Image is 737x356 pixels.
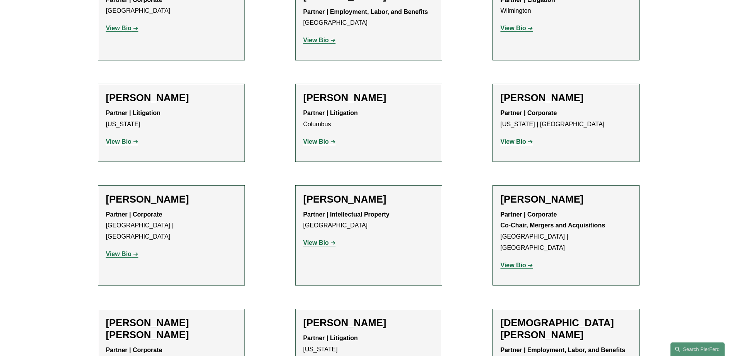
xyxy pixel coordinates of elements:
h2: [PERSON_NAME] [106,92,237,104]
strong: Partner | Employment, Labor, and Benefits [303,9,428,15]
p: [US_STATE] [106,108,237,130]
a: Search this site [670,342,725,356]
a: View Bio [106,25,139,31]
a: View Bio [303,239,336,246]
strong: View Bio [303,138,329,145]
a: View Bio [303,37,336,43]
p: [US_STATE] [303,333,434,355]
strong: Partner | Corporate [106,347,162,353]
strong: View Bio [501,262,526,268]
strong: View Bio [106,138,132,145]
p: [GEOGRAPHIC_DATA] | [GEOGRAPHIC_DATA] [501,209,631,254]
strong: View Bio [501,25,526,31]
strong: View Bio [303,239,329,246]
strong: Partner | Corporate [501,110,557,116]
h2: [PERSON_NAME] [303,193,434,205]
h2: [PERSON_NAME] [PERSON_NAME] [106,317,237,341]
strong: Co-Chair, Mergers and Acquisitions [501,222,605,229]
p: [GEOGRAPHIC_DATA] [303,7,434,29]
strong: View Bio [303,37,329,43]
h2: [PERSON_NAME] [106,193,237,205]
strong: Partner | Corporate [501,211,557,218]
a: View Bio [501,262,533,268]
a: View Bio [303,138,336,145]
strong: View Bio [106,251,132,257]
strong: Partner | Employment, Labor, and Benefits [501,347,626,353]
h2: [PERSON_NAME] [303,317,434,329]
p: Columbus [303,108,434,130]
strong: Partner | Litigation [303,335,358,341]
strong: Partner | Litigation [303,110,358,116]
a: View Bio [106,251,139,257]
a: View Bio [106,138,139,145]
strong: Partner | Litigation [106,110,161,116]
p: [GEOGRAPHIC_DATA] [303,209,434,232]
strong: Partner | Intellectual Property [303,211,390,218]
p: [GEOGRAPHIC_DATA] | [GEOGRAPHIC_DATA] [106,209,237,242]
p: [US_STATE] | [GEOGRAPHIC_DATA] [501,108,631,130]
h2: [DEMOGRAPHIC_DATA][PERSON_NAME] [501,317,631,341]
a: View Bio [501,138,533,145]
a: View Bio [501,25,533,31]
h2: [PERSON_NAME] [501,92,631,104]
h2: [PERSON_NAME] [303,92,434,104]
strong: View Bio [106,25,132,31]
strong: Partner | Corporate [106,211,162,218]
h2: [PERSON_NAME] [501,193,631,205]
strong: View Bio [501,138,526,145]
